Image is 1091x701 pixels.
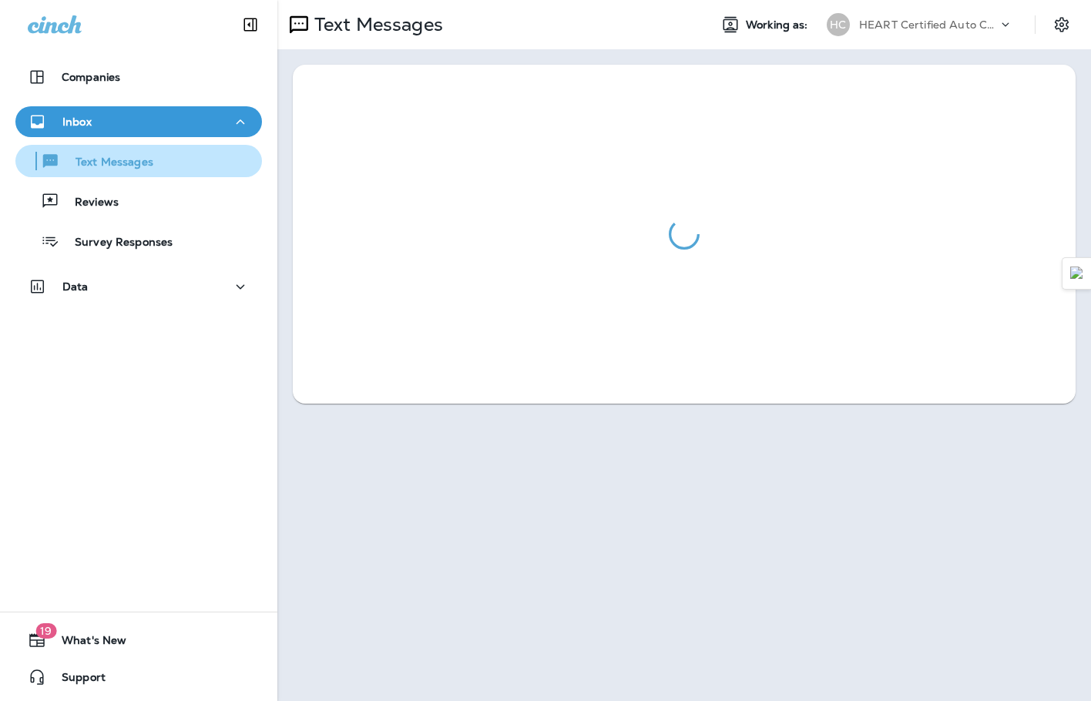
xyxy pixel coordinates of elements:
[15,106,262,137] button: Inbox
[1048,11,1076,39] button: Settings
[746,18,811,32] span: Working as:
[15,185,262,217] button: Reviews
[15,225,262,257] button: Survey Responses
[15,62,262,92] button: Companies
[35,623,56,639] span: 19
[59,236,173,250] p: Survey Responses
[308,13,443,36] p: Text Messages
[15,145,262,177] button: Text Messages
[60,156,153,170] p: Text Messages
[59,196,119,210] p: Reviews
[229,9,272,40] button: Collapse Sidebar
[827,13,850,36] div: HC
[15,271,262,302] button: Data
[859,18,998,31] p: HEART Certified Auto Care
[15,625,262,656] button: 19What's New
[62,116,92,128] p: Inbox
[46,634,126,652] span: What's New
[1070,267,1084,280] img: Detect Auto
[62,280,89,293] p: Data
[62,71,120,83] p: Companies
[15,662,262,693] button: Support
[46,671,106,689] span: Support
